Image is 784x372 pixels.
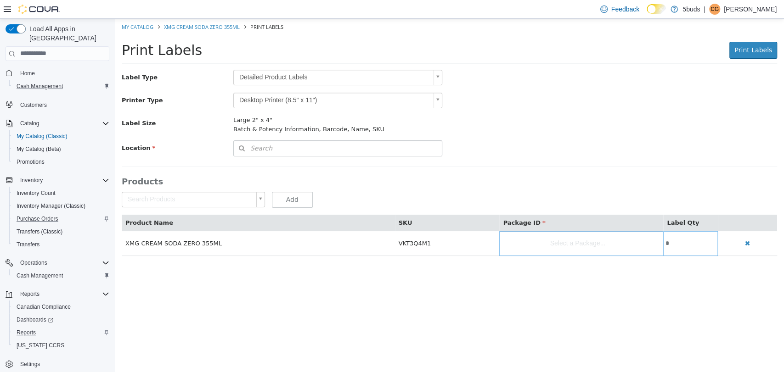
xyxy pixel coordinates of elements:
button: Settings [2,357,113,371]
span: Purchase Orders [17,215,58,222]
span: Printer Type [7,78,48,85]
span: Customers [17,99,109,111]
span: Print Labels [620,28,657,35]
span: [US_STATE] CCRS [17,342,64,349]
a: Canadian Compliance [13,301,74,312]
span: Detailed Product Labels [119,51,316,66]
span: Home [17,67,109,79]
div: Batch & Potency Information, Barcode, Name, SKU [118,106,328,115]
span: Reports [13,327,109,338]
button: Operations [17,257,51,268]
span: Label Size [7,101,41,108]
span: My Catalog (Classic) [13,131,109,142]
span: Transfers [17,241,39,248]
div: Large 2" x 4" [118,97,328,106]
span: Load All Apps in [GEOGRAPHIC_DATA] [26,24,109,43]
span: My Catalog (Beta) [17,145,61,153]
span: My Catalog (Beta) [13,144,109,155]
button: Catalog [17,118,43,129]
span: Catalog [20,120,39,127]
button: Home [2,67,113,80]
h3: Products [7,157,662,168]
input: Dark Mode [647,4,666,14]
button: Transfers [9,238,113,251]
button: My Catalog (Beta) [9,143,113,155]
span: Dashboards [13,314,109,325]
span: Reports [20,290,39,298]
button: Canadian Compliance [9,300,113,313]
button: Catalog [2,117,113,130]
span: Purchase Orders [13,213,109,224]
a: Dashboards [13,314,57,325]
span: Inventory Count [17,189,56,197]
button: Customers [2,98,113,111]
button: Reports [17,289,43,300]
a: My Catalog [7,5,39,11]
button: Reports [2,288,113,300]
span: Desktop Printer (8.5" x 11") [119,74,316,89]
span: Promotions [17,158,45,166]
a: Promotions [13,156,48,167]
span: Reports [17,329,36,336]
a: [US_STATE] CCRS [13,340,68,351]
a: XMG CREAM SODA ZERO 355ML [49,5,125,11]
span: Settings [20,361,40,368]
th: SKU [280,196,385,212]
button: Cash Management [9,80,113,93]
button: Inventory Manager (Classic) [9,200,113,212]
button: Promotions [9,155,113,168]
span: Transfers (Classic) [17,228,62,235]
a: Detailed Product Labels [118,51,328,67]
button: Transfers (Classic) [9,225,113,238]
span: Cash Management [17,272,63,279]
a: Home [17,68,39,79]
span: Inventory Manager (Classic) [17,202,85,210]
span: Operations [17,257,109,268]
span: Dashboards [17,316,53,323]
span: Inventory Count [13,188,109,199]
a: Purchase Orders [13,213,62,224]
span: Search Products [7,173,138,188]
a: My Catalog (Classic) [13,131,71,142]
a: My Catalog (Beta) [13,144,65,155]
button: Reports [9,326,113,339]
button: Add [157,173,198,189]
a: Transfers (Classic) [13,226,66,237]
span: Promotions [13,156,109,167]
span: Operations [20,259,47,267]
button: Operations [2,256,113,269]
span: Location [7,126,40,133]
a: Search Products [7,173,150,189]
button: Inventory [17,175,46,186]
span: Transfers (Classic) [13,226,109,237]
span: Cash Management [13,270,109,281]
a: Dashboards [9,313,113,326]
a: Reports [13,327,39,338]
button: Purchase Orders [9,212,113,225]
td: XMG CREAM SODA ZERO 355ML [7,212,280,237]
a: Inventory Manager (Classic) [13,200,89,211]
a: Cash Management [13,81,67,92]
span: Select a Package... [384,212,548,237]
button: Cash Management [9,269,113,282]
button: My Catalog (Classic) [9,130,113,143]
span: Inventory Manager (Classic) [13,200,109,211]
button: Print Labels [615,23,662,40]
img: Cova [18,5,60,14]
span: My Catalog (Classic) [17,133,68,140]
span: Feedback [611,5,639,14]
span: Inventory [17,175,109,186]
span: Customers [20,101,47,109]
p: 5buds [682,4,700,15]
p: [PERSON_NAME] [724,4,777,15]
span: Cash Management [17,83,63,90]
button: Inventory [2,174,113,187]
span: Inventory [20,177,43,184]
span: Home [20,70,35,77]
span: Label Type [7,55,43,62]
div: Cheyanne Gauthier [709,4,720,15]
a: Desktop Printer (8.5" x 11") [118,74,328,89]
span: Reports [17,289,109,300]
span: CG [711,4,719,15]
